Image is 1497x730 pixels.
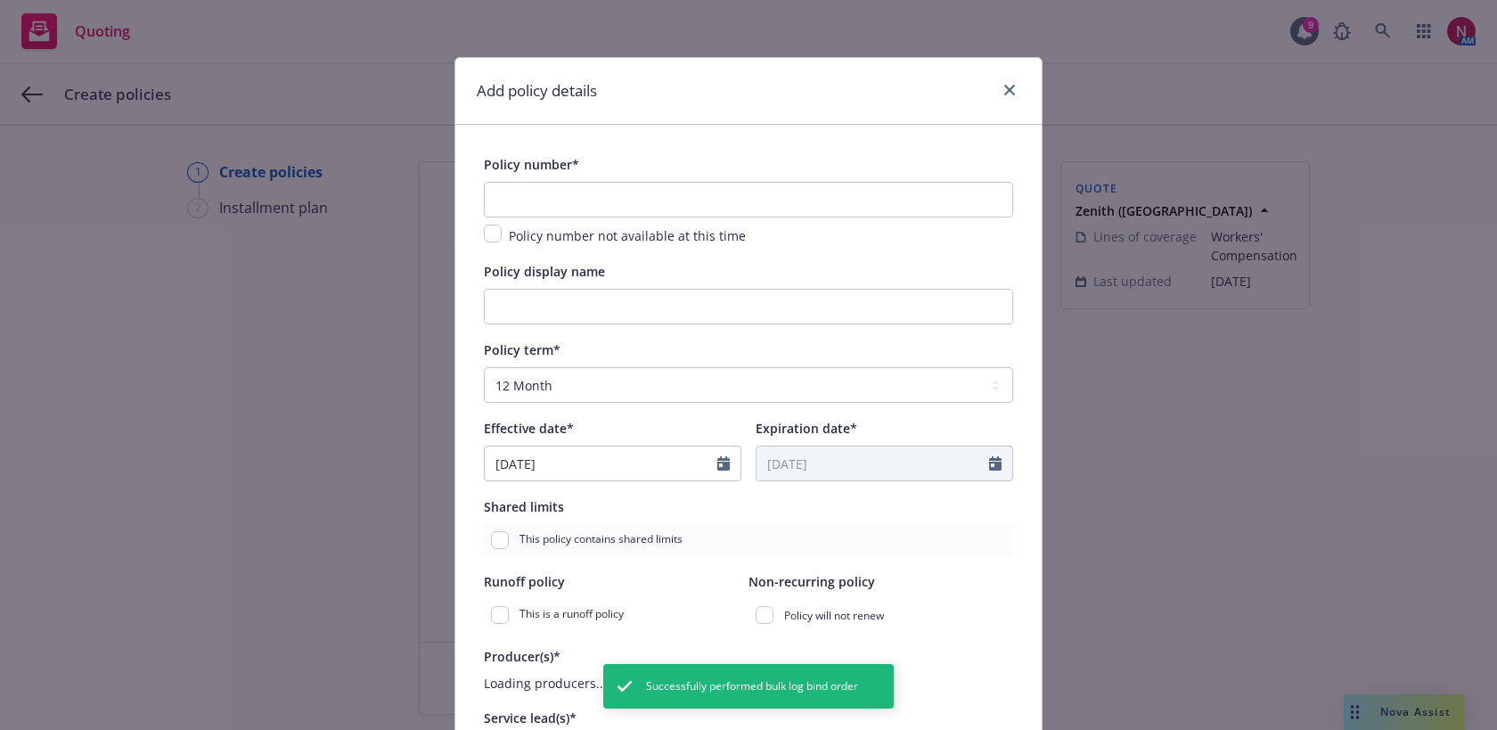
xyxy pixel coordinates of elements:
span: Policy display name [484,263,605,280]
span: Producer(s)* [484,648,560,665]
span: Policy number* [484,156,579,173]
span: Shared limits [484,498,564,515]
svg: Calendar [717,456,730,471]
span: Policy term* [484,341,560,358]
svg: Calendar [989,456,1002,471]
div: This is a runoff policy [484,599,748,631]
div: Loading producers... [484,674,607,693]
div: Policy will not renew [748,599,1013,631]
span: Service lead(s)* [484,709,577,726]
span: Successfully performed bulk log bind order [646,678,858,694]
span: Effective date* [484,420,574,437]
span: Non-recurring policy [748,573,875,590]
input: MM/DD/YYYY [485,447,717,480]
span: Policy number not available at this time [509,227,746,244]
a: close [999,79,1020,101]
input: MM/DD/YYYY [757,447,989,480]
h1: Add policy details [477,79,597,103]
div: This policy contains shared limits [484,524,1013,556]
span: Runoff policy [484,573,565,590]
span: Expiration date* [756,420,857,437]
